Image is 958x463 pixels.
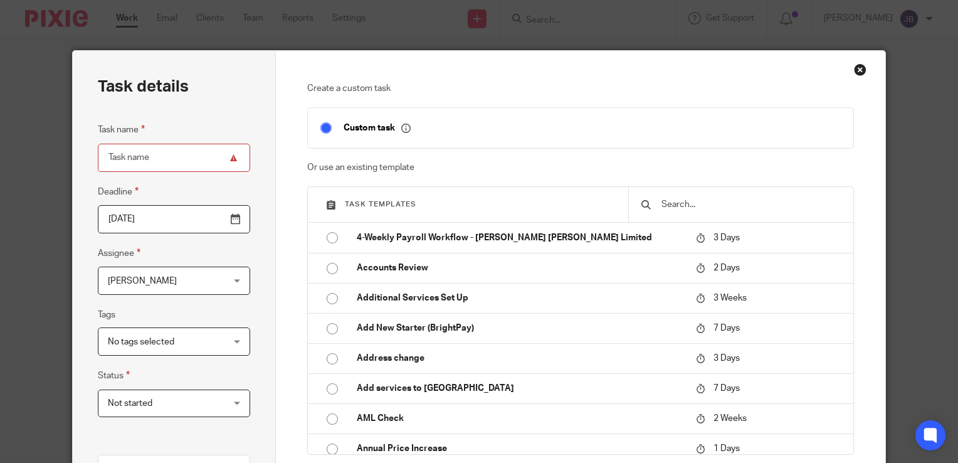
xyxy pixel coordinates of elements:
[98,246,140,260] label: Assignee
[854,63,866,76] div: Close this dialog window
[98,184,139,199] label: Deadline
[307,82,855,95] p: Create a custom task
[98,205,250,233] input: Pick a date
[713,354,740,363] span: 3 Days
[660,198,841,211] input: Search...
[98,122,145,137] label: Task name
[108,399,152,408] span: Not started
[713,233,740,242] span: 3 Days
[357,322,683,334] p: Add New Starter (BrightPay)
[713,263,740,272] span: 2 Days
[713,294,747,302] span: 3 Weeks
[98,309,115,321] label: Tags
[98,368,130,383] label: Status
[357,292,683,304] p: Additional Services Set Up
[108,277,177,285] span: [PERSON_NAME]
[98,76,189,97] h2: Task details
[108,338,174,346] span: No tags selected
[357,382,683,395] p: Add services to [GEOGRAPHIC_DATA]
[357,262,683,274] p: Accounts Review
[357,352,683,365] p: Address change
[307,161,855,174] p: Or use an existing template
[713,384,740,393] span: 7 Days
[344,122,411,134] p: Custom task
[98,144,250,172] input: Task name
[357,412,683,425] p: AML Check
[357,442,683,455] p: Annual Price Increase
[713,324,740,333] span: 7 Days
[713,444,740,453] span: 1 Days
[713,414,747,423] span: 2 Weeks
[345,201,416,208] span: Task templates
[357,231,683,244] p: 4-Weekly Payroll Workflow - [PERSON_NAME] [PERSON_NAME] Limited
